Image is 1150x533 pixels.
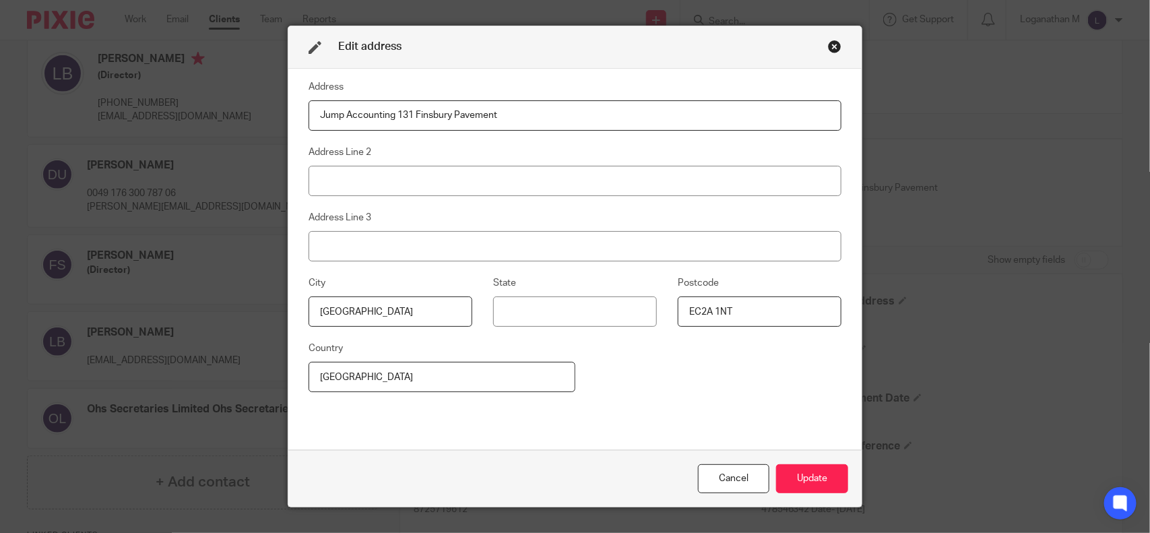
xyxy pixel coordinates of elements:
label: City [309,276,325,290]
div: Close this dialog window [698,464,769,493]
label: Address [309,80,344,94]
label: Address Line 2 [309,146,371,159]
label: Postcode [678,276,719,290]
button: Update [776,464,848,493]
span: Edit address [338,41,402,52]
label: Country [309,342,343,355]
label: Address Line 3 [309,211,371,224]
label: State [493,276,516,290]
div: Close this dialog window [828,40,841,53]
